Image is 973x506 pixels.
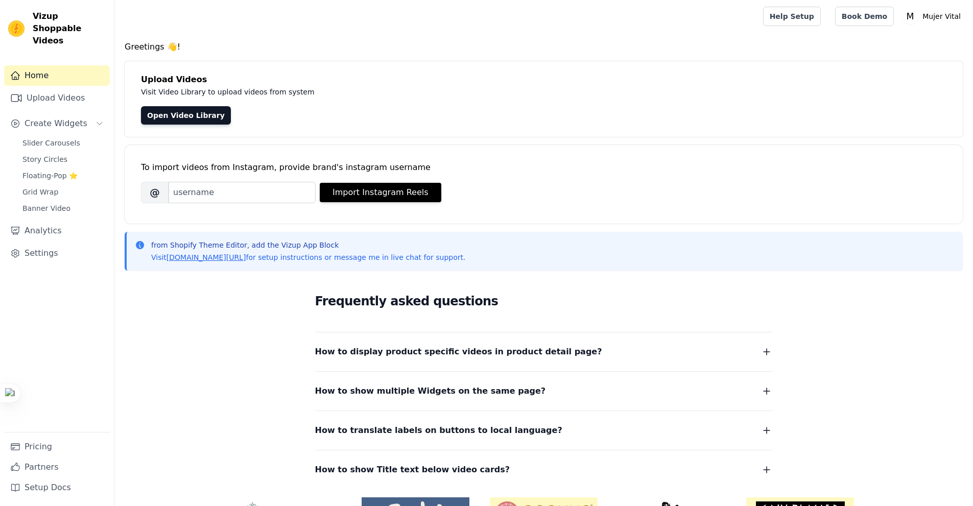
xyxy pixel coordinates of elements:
a: Settings [4,243,110,263]
button: Import Instagram Reels [320,183,441,202]
span: Grid Wrap [22,187,58,197]
img: Vizup [8,20,25,37]
button: M Mujer Vital [902,7,965,26]
span: How to show Title text below video cards? [315,463,510,477]
span: Floating-Pop ⭐ [22,171,78,181]
a: Book Demo [835,7,894,26]
span: How to show multiple Widgets on the same page? [315,384,546,398]
p: Visit for setup instructions or message me in live chat for support. [151,252,465,262]
a: Home [4,65,110,86]
a: Setup Docs [4,477,110,498]
span: Banner Video [22,203,70,213]
h4: Upload Videos [141,74,946,86]
div: To import videos from Instagram, provide brand's instagram username [141,161,946,174]
button: How to show Title text below video cards? [315,463,773,477]
p: Mujer Vital [918,7,965,26]
a: Upload Videos [4,88,110,108]
a: Partners [4,457,110,477]
text: M [907,11,914,21]
span: How to translate labels on buttons to local language? [315,423,562,438]
a: Slider Carousels [16,136,110,150]
a: Grid Wrap [16,185,110,199]
a: Pricing [4,437,110,457]
h2: Frequently asked questions [315,291,773,311]
a: Analytics [4,221,110,241]
p: Visit Video Library to upload videos from system [141,86,599,98]
span: @ [141,182,169,203]
span: Vizup Shoppable Videos [33,10,106,47]
span: How to display product specific videos in product detail page? [315,345,602,359]
a: Help Setup [763,7,821,26]
button: How to display product specific videos in product detail page? [315,345,773,359]
button: Create Widgets [4,113,110,134]
span: Create Widgets [25,117,87,130]
button: How to show multiple Widgets on the same page? [315,384,773,398]
input: username [169,182,316,203]
a: Floating-Pop ⭐ [16,168,110,183]
span: Story Circles [22,154,67,164]
span: Slider Carousels [22,138,80,148]
a: [DOMAIN_NAME][URL] [167,253,246,261]
p: from Shopify Theme Editor, add the Vizup App Block [151,240,465,250]
a: Story Circles [16,152,110,166]
a: Banner Video [16,201,110,215]
button: How to translate labels on buttons to local language? [315,423,773,438]
h4: Greetings 👋! [125,41,963,53]
a: Open Video Library [141,106,231,125]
